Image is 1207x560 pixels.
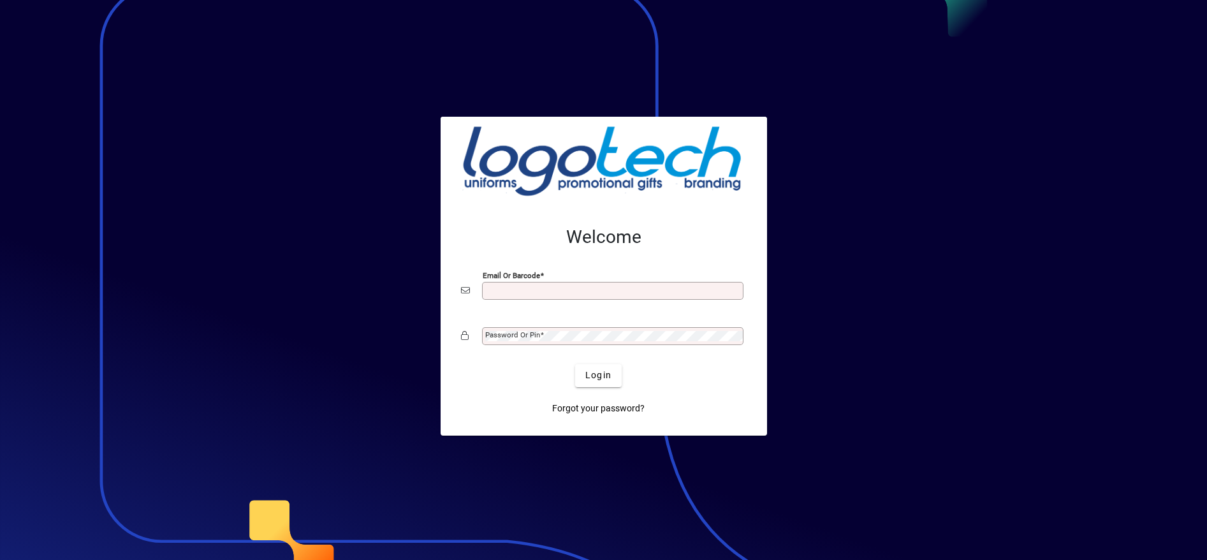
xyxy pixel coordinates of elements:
[585,369,611,382] span: Login
[461,226,747,248] h2: Welcome
[552,402,645,415] span: Forgot your password?
[547,397,650,420] a: Forgot your password?
[575,364,622,387] button: Login
[483,270,540,279] mat-label: Email or Barcode
[485,330,540,339] mat-label: Password or Pin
